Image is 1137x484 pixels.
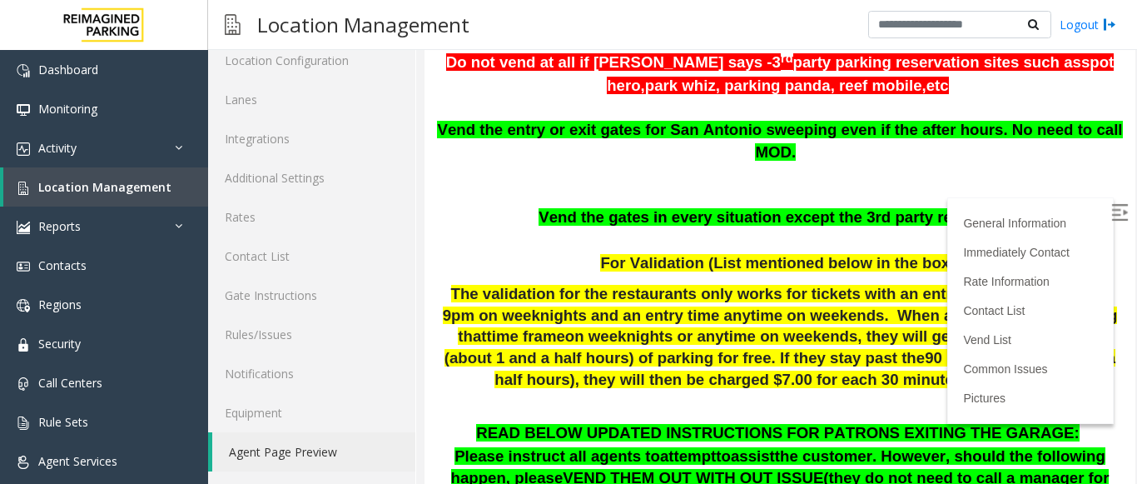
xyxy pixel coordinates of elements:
[70,312,691,352] span: 90 minutes (about 1 and a half hours)
[151,334,637,352] span: , they will then be charged $7.00 for each 30 minutes up to $49.00.
[208,80,415,119] a: Lanes
[38,336,81,352] span: Security
[22,17,348,34] span: Do not vend at all if [PERSON_NAME] says -
[242,432,685,472] span: (they do not need to call a manager for approval, this is our approval):
[27,411,681,450] span: the customer. However, should the following happen, please
[1060,16,1116,33] a: Logout
[18,248,693,308] span: The validation for the restaurants only works for tickets with an entry time between 6pm - 9pm on...
[356,15,369,28] span: rd
[291,411,306,428] span: to
[38,375,102,391] span: Call Centers
[38,257,87,273] span: Contacts
[249,4,478,45] h3: Location Management
[208,237,415,276] a: Contact List
[17,182,30,195] img: 'icon'
[52,387,655,405] span: READ BELOW UPDATED INSTRUCTIONS FOR PATRONS EXITING THE GARAGE:
[114,172,597,189] b: Vend the gates in every situation except the 3rd party reservation
[17,64,30,77] img: 'icon'
[208,393,415,432] a: Equipment
[539,267,600,281] a: Contact List
[17,103,30,117] img: 'icon'
[12,84,698,124] span: Vend the entry or exit gates for San Antonio sweeping even if the after hours. No need to call MOD.
[38,101,97,117] span: Monitoring
[62,291,141,308] span: time frame
[502,40,524,57] span: etc
[539,209,645,222] a: Immediately Contact
[539,355,581,368] a: Pictures
[369,17,657,34] span: party parking reservation sites such as
[17,142,30,156] img: 'icon'
[138,432,399,450] span: VEND THEM OUT WITH OUT ISSUE
[208,41,415,80] a: Location Configuration
[3,167,208,207] a: Location Management
[182,17,689,57] span: spot hero
[208,158,415,197] a: Additional Settings
[539,326,623,339] a: Common Issues
[539,238,625,252] a: Rate Information
[216,40,221,57] span: ,
[291,40,502,57] span: , parking panda, reef mobile,
[306,411,350,428] span: assist
[176,217,530,235] span: For Validation (List mentioned below in the box)
[539,180,642,193] a: General Information
[225,4,241,45] img: pageIcon
[208,276,415,315] a: Gate Instructions
[208,119,415,158] a: Integrations
[30,411,236,428] span: Please instruct all agents to
[236,411,291,428] span: attempt
[38,179,171,195] span: Location Management
[38,297,82,312] span: Regions
[17,456,30,469] img: 'icon'
[38,140,77,156] span: Activity
[17,417,30,430] img: 'icon'
[17,221,30,234] img: 'icon'
[38,453,117,469] span: Agent Services
[38,414,88,430] span: Rule Sets
[221,40,291,57] span: park whiz
[208,197,415,237] a: Rates
[687,167,703,184] img: Open/Close Sidebar Menu
[17,377,30,391] img: 'icon'
[38,62,98,77] span: Dashboard
[38,218,81,234] span: Reports
[212,432,415,472] a: Agent Page Preview
[539,297,587,310] a: Vend List
[208,354,415,393] a: Notifications
[17,338,30,352] img: 'icon'
[208,315,415,354] a: Rules/Issues
[17,260,30,273] img: 'icon'
[1103,16,1116,33] img: logout
[20,291,678,330] span: on weeknights or anytime on weekends, they will get the first 90 minutes (about 1 and a half hour...
[348,17,356,34] span: 3
[17,299,30,312] img: 'icon'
